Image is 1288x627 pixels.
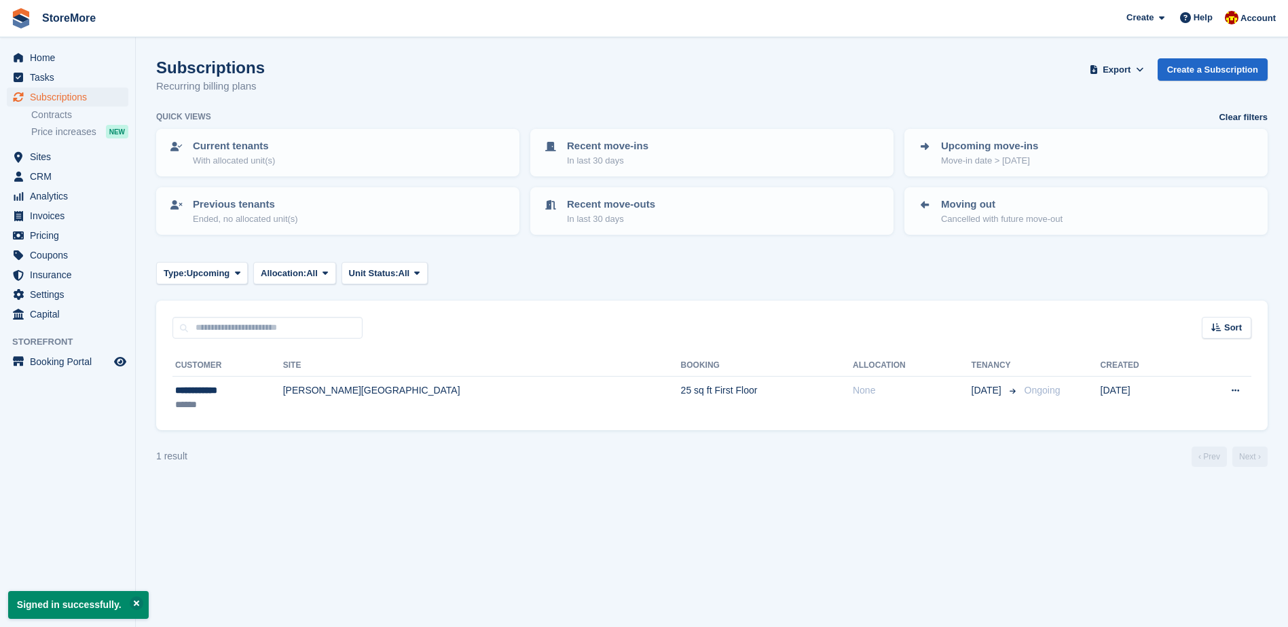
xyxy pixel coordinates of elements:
th: Allocation [853,355,972,377]
p: Cancelled with future move-out [941,212,1063,226]
span: Capital [30,305,111,324]
p: In last 30 days [567,154,648,168]
h1: Subscriptions [156,58,265,77]
nav: Page [1189,446,1270,467]
a: Create a Subscription [1158,58,1268,81]
span: Help [1194,11,1213,24]
td: 25 sq ft First Floor [681,377,853,419]
a: Recent move-ins In last 30 days [532,130,892,175]
span: Coupons [30,246,111,265]
span: [DATE] [972,383,1004,398]
td: [PERSON_NAME][GEOGRAPHIC_DATA] [283,377,681,419]
p: Current tenants [193,138,275,154]
a: Clear filters [1219,111,1268,124]
p: Upcoming move-ins [941,138,1038,154]
button: Allocation: All [253,262,336,284]
p: In last 30 days [567,212,655,226]
button: Unit Status: All [342,262,428,284]
th: Tenancy [972,355,1019,377]
a: menu [7,88,128,107]
span: Export [1103,63,1130,77]
p: Move-in date > [DATE] [941,154,1038,168]
span: Home [30,48,111,67]
p: Signed in successfully. [8,591,149,619]
a: Previous [1192,446,1227,467]
a: menu [7,48,128,67]
p: Recent move-ins [567,138,648,154]
button: Type: Upcoming [156,262,248,284]
p: Recurring billing plans [156,79,265,94]
span: Subscriptions [30,88,111,107]
a: menu [7,206,128,225]
a: Price increases NEW [31,124,128,139]
span: Allocation: [261,267,306,280]
th: Created [1101,355,1188,377]
div: 1 result [156,449,187,463]
a: menu [7,226,128,245]
span: Booking Portal [30,352,111,371]
span: Sort [1224,321,1242,335]
p: Ended, no allocated unit(s) [193,212,298,226]
span: Ongoing [1025,385,1061,396]
span: Sites [30,147,111,166]
span: Insurance [30,265,111,284]
a: StoreMore [37,7,101,29]
a: Recent move-outs In last 30 days [532,189,892,233]
span: CRM [30,167,111,186]
span: Analytics [30,187,111,206]
a: Preview store [112,354,128,370]
span: Tasks [30,68,111,87]
a: Contracts [31,109,128,121]
th: Booking [681,355,853,377]
p: With allocated unit(s) [193,154,275,168]
span: Upcoming [187,267,230,280]
h6: Quick views [156,111,211,123]
a: Moving out Cancelled with future move-out [906,189,1266,233]
span: Storefront [12,335,135,349]
button: Export [1087,58,1147,81]
a: menu [7,352,128,371]
a: menu [7,246,128,265]
a: Upcoming move-ins Move-in date > [DATE] [906,130,1266,175]
a: Next [1232,446,1268,467]
p: Recent move-outs [567,197,655,212]
span: Price increases [31,126,96,138]
th: Site [283,355,681,377]
div: NEW [106,125,128,138]
a: menu [7,305,128,324]
a: menu [7,265,128,284]
a: menu [7,68,128,87]
span: Invoices [30,206,111,225]
img: Store More Team [1225,11,1238,24]
span: Settings [30,285,111,304]
a: menu [7,147,128,166]
a: Current tenants With allocated unit(s) [158,130,518,175]
a: menu [7,167,128,186]
span: All [306,267,318,280]
span: Unit Status: [349,267,399,280]
th: Customer [172,355,283,377]
span: Account [1240,12,1276,25]
span: Create [1126,11,1154,24]
img: stora-icon-8386f47178a22dfd0bd8f6a31ec36ba5ce8667c1dd55bd0f319d3a0aa187defe.svg [11,8,31,28]
p: Moving out [941,197,1063,212]
a: Previous tenants Ended, no allocated unit(s) [158,189,518,233]
span: Type: [164,267,187,280]
span: Pricing [30,226,111,245]
p: Previous tenants [193,197,298,212]
a: menu [7,285,128,304]
a: menu [7,187,128,206]
div: None [853,383,972,398]
td: [DATE] [1101,377,1188,419]
span: All [399,267,410,280]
